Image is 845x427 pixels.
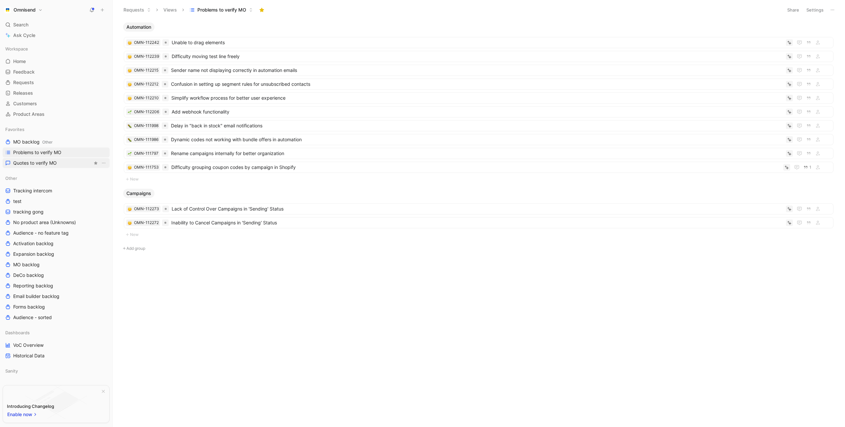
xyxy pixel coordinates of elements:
img: 🌱 [128,152,132,156]
span: Releases [13,90,33,96]
a: MO backlog [3,260,110,270]
span: Forms backlog [13,304,45,310]
div: OMN-112206 [134,109,159,115]
span: Problems to verify MO [197,7,246,13]
img: 🐛 [128,138,132,142]
a: Releases [3,88,110,98]
img: 🤔 [128,207,132,211]
span: Product Areas [13,111,45,117]
span: Home [13,58,26,65]
span: Problems to verify MO [13,149,61,156]
div: Other [3,173,110,183]
button: 🌱 [127,151,132,156]
img: 🤔 [128,41,132,45]
span: Audience - no feature tag [13,230,69,236]
span: Enable now [7,411,33,418]
h1: Omnisend [14,7,36,13]
span: Campaigns [126,190,151,197]
span: Activation backlog [13,240,53,247]
a: Feedback [3,67,110,77]
span: Tracking intercom [13,187,52,194]
div: OtherTracking intercomtesttracking gongNo product area (Unknowns)Audience - no feature tagActivat... [3,173,110,322]
div: OMN-112210 [134,95,159,101]
a: Requests [3,78,110,87]
div: Favorites [3,124,110,134]
span: Sender name not displaying correctly in automation emails [171,66,783,74]
span: Reporting backlog [13,282,53,289]
button: Requests [120,5,154,15]
a: Activation backlog [3,239,110,248]
span: Unable to drag elements [172,39,783,47]
a: No product area (Unknowns) [3,217,110,227]
span: tracking gong [13,209,44,215]
a: 🤔OMN-112242Unable to drag elements [124,37,833,48]
div: OMN-112272 [134,219,159,226]
span: Search [13,21,28,29]
a: 🤔OMN-112212Confusion in setting up segment rules for unsubscribed contacts [124,79,833,90]
span: Delay in "back in stock" email notifications [171,122,783,130]
div: OMN-112239 [134,53,159,60]
img: 🤔 [128,55,132,59]
button: Enable now [7,410,38,419]
span: Add webhook functionality [172,108,783,116]
span: Inability to Cancel Campaigns in 'Sending' Status [171,219,783,227]
button: 🤔 [127,68,132,73]
img: 🤔 [128,96,132,100]
div: OMN-111753 [134,164,159,171]
span: Customers [13,100,37,107]
button: 🤔 [127,96,132,100]
div: 🤔 [127,220,132,225]
div: Search [3,20,110,30]
img: 🌱 [128,110,132,114]
span: No product area (Unknowns) [13,219,76,226]
img: 🤔 [128,166,132,170]
span: 1 [809,165,811,169]
button: 🤔 [127,54,132,59]
button: OmnisendOmnisend [3,5,44,15]
div: OMN-112242 [134,39,159,46]
button: 🤔 [127,207,132,211]
span: Audience - sorted [13,314,52,321]
button: Settings [803,5,827,15]
span: Requests [13,79,34,86]
div: OMN-112273 [134,206,159,212]
button: Campaigns [123,189,154,198]
a: 🤔OMN-112215Sender name not displaying correctly in automation emails [124,65,833,76]
span: test [13,198,21,205]
span: Other [5,175,17,181]
button: 🤔 [127,82,132,86]
img: 🤔 [128,82,132,86]
div: CampaignsNew [120,189,837,239]
a: 🌱OMN-111797Rename campaigns internally for better organization [124,148,833,159]
a: Email builder backlog [3,291,110,301]
button: New [123,231,834,239]
div: OMN-112215 [134,67,158,74]
span: Favorites [5,126,24,133]
a: Audience - no feature tag [3,228,110,238]
span: Automation [126,24,151,30]
a: VoC Overview [3,340,110,350]
button: 🐛 [127,123,132,128]
span: MO backlog [13,261,40,268]
button: View actions [100,160,107,166]
span: Other [42,140,52,145]
span: Dynamic codes not working with bundle offers in automation [171,136,783,144]
a: test [3,196,110,206]
button: 🌱 [127,110,132,114]
span: Dashboards [5,329,30,336]
a: Expansion backlog [3,249,110,259]
button: 1 [802,164,813,171]
img: 🤔 [128,221,132,225]
button: Views [160,5,180,15]
span: Simplify workflow process for better user experience [171,94,783,102]
div: 🤔 [127,40,132,45]
span: Difficulty grouping coupon codes by campaign in Shopify [171,163,781,171]
a: 🤔OMN-112239Difficulty moving test line freely [124,51,833,62]
a: Quotes to verify MOView actions [3,158,110,168]
a: Historical Data [3,351,110,361]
